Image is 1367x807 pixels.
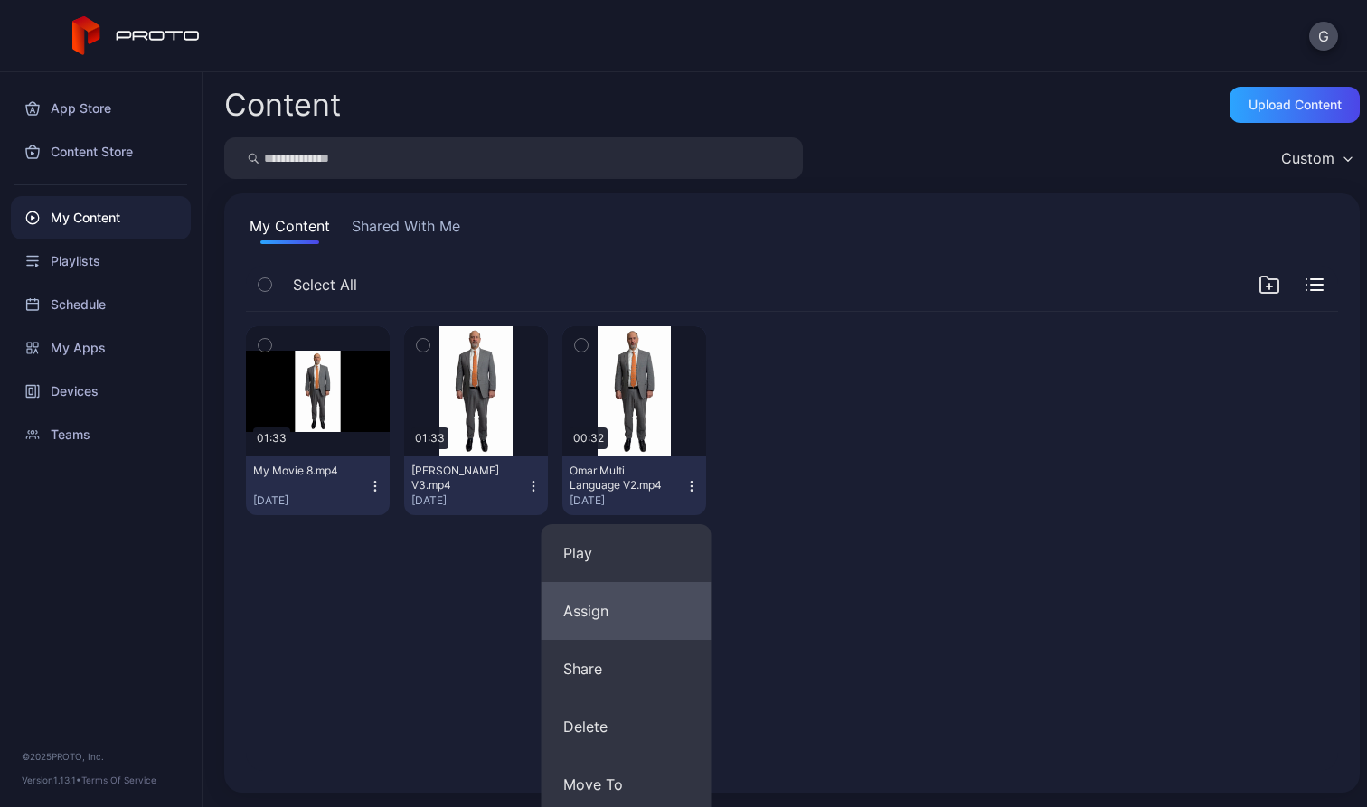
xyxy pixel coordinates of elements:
div: Omar Multi Language V2.mp4 [570,464,669,493]
div: © 2025 PROTO, Inc. [22,749,180,764]
a: Playlists [11,239,191,283]
a: Teams [11,413,191,456]
div: My Movie 8.mp4 [253,464,353,478]
button: Delete [542,698,712,755]
span: Select All [293,274,357,296]
a: Schedule [11,283,191,326]
div: Custom [1281,149,1334,167]
a: Devices [11,370,191,413]
a: Terms Of Service [81,774,156,785]
button: Share [542,640,712,698]
div: [DATE] [411,493,526,508]
button: Assign [542,582,712,640]
button: Play [542,524,712,582]
button: Omar Multi Language V2.mp4[DATE] [562,456,706,515]
button: Upload Content [1230,87,1360,123]
div: Content [224,89,341,120]
button: [PERSON_NAME] V3.mp4[DATE] [404,456,548,515]
div: [DATE] [253,493,368,508]
button: Shared With Me [348,215,464,244]
button: Custom [1272,137,1360,179]
div: Upload Content [1249,98,1342,112]
button: G [1309,22,1338,51]
div: Omar Pitch V3.mp4 [411,464,511,493]
button: My Content [246,215,334,244]
a: Content Store [11,130,191,174]
div: [DATE] [570,493,684,508]
a: My Apps [11,326,191,370]
a: App Store [11,87,191,130]
span: Version 1.13.1 • [22,774,81,785]
a: My Content [11,196,191,239]
button: My Movie 8.mp4[DATE] [246,456,390,515]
